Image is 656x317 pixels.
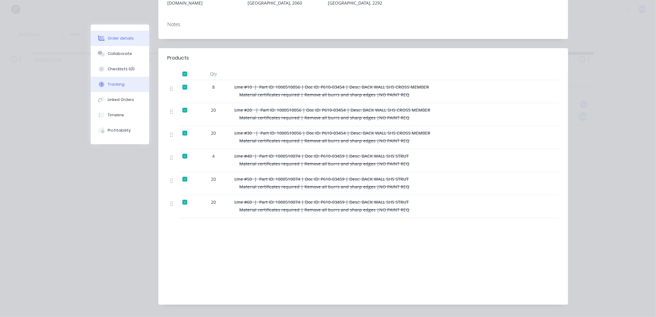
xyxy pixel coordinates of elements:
[213,84,215,90] span: 8
[235,130,431,136] span: Line #30 | Part ID: 1000510056 | Doc ID: P610-03454 | Desc: BACK WALL SHS CROSS MEMBER
[240,138,410,144] span: Material certificates required | Remove all burrs and sharp edges |NO PAINT REQ
[91,92,149,107] button: Linked Orders
[235,153,409,159] span: Line #40 | Part ID: 1000510074 | Doc ID: P610-03459 | Desc: BACK WALL SHS STRUT
[168,21,559,27] div: Notes
[108,112,124,118] div: Timeline
[235,176,409,182] span: Line #50 | Part ID: 1000510074 | Doc ID: P610-03459 | Desc: BACK WALL SHS STRUT
[240,115,410,121] span: Material certificates required | Remove all burrs and sharp edges |NO PAINT REQ
[235,199,409,205] span: Line #60 | Part ID: 1000510074 | Doc ID: P610-03459 | Desc: BACK WALL SHS STRUT
[240,184,410,190] span: Material certificates required | Remove all burrs and sharp edges |NO PAINT REQ
[108,97,134,102] div: Linked Orders
[211,176,216,182] span: 20
[240,161,410,167] span: Material certificates required | Remove all burrs and sharp edges |NO PAINT REQ
[108,128,131,133] div: Profitability
[108,66,135,72] div: Checklists 0/0
[235,107,431,113] span: Line #20 | Part ID: 1000510056 | Doc ID: P610-03454 | Desc: BACK WALL SHS CROSS MEMBER
[211,107,216,113] span: 20
[195,68,232,80] div: Qty
[108,82,125,87] div: Tracking
[108,36,134,41] div: Order details
[168,54,189,62] div: Products
[91,77,149,92] button: Tracking
[240,207,410,213] span: Material certificates required | Remove all burrs and sharp edges |NO PAINT REQ
[235,84,429,90] span: Line #10 | Part ID: 1000510056 | Doc ID: P610-03454 | Desc: BACK WALL SHS CROSS MEMBER
[211,199,216,205] span: 20
[91,107,149,123] button: Timeline
[240,92,410,98] span: Material certificates required | Remove all burrs and sharp edges |NO PAINT REQ
[108,51,132,56] div: Collaborate
[213,153,215,159] span: 4
[91,123,149,138] button: Profitability
[91,46,149,61] button: Collaborate
[91,31,149,46] button: Order details
[211,130,216,136] span: 20
[91,61,149,77] button: Checklists 0/0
